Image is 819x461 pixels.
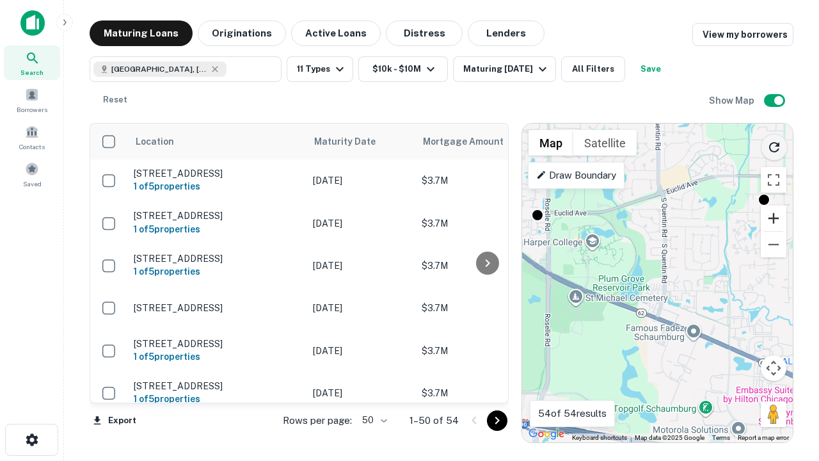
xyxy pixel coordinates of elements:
h6: Show Map [709,93,756,108]
a: View my borrowers [692,23,793,46]
p: Rows per page: [283,413,352,428]
button: Go to next page [487,410,507,431]
button: Show satellite imagery [573,130,637,156]
div: 0 0 [522,124,793,442]
p: [DATE] [313,174,409,188]
p: [DATE] [313,301,409,315]
button: Distress [386,20,463,46]
span: Search [20,67,44,77]
th: Maturity Date [306,124,415,159]
p: [DATE] [313,259,409,273]
span: Contacts [19,142,45,152]
span: Maturity Date [314,134,392,149]
button: 11 Types [287,56,353,82]
p: $3.7M [422,216,550,230]
p: [STREET_ADDRESS] [134,302,300,314]
span: Location [135,134,174,149]
button: All Filters [561,56,625,82]
button: Maturing [DATE] [453,56,556,82]
button: Zoom in [761,206,786,231]
button: Zoom out [761,232,786,257]
p: [DATE] [313,344,409,358]
a: Report a map error [738,434,789,441]
p: Draw Boundary [536,168,616,183]
p: 54 of 54 results [538,406,607,421]
p: [DATE] [313,386,409,400]
button: Show street map [529,130,573,156]
a: Contacts [4,120,60,154]
p: [STREET_ADDRESS] [134,338,300,350]
h6: 1 of 5 properties [134,179,300,193]
p: [STREET_ADDRESS] [134,380,300,392]
h6: 1 of 5 properties [134,350,300,364]
th: Mortgage Amount [415,124,556,159]
img: Google [525,426,568,442]
button: Lenders [468,20,545,46]
div: Maturing [DATE] [463,61,550,77]
button: Reset [95,87,136,113]
h6: 1 of 5 properties [134,222,300,236]
p: $3.7M [422,174,550,188]
p: [STREET_ADDRESS] [134,210,300,222]
p: [STREET_ADDRESS] [134,253,300,264]
a: Terms (opens in new tab) [712,434,730,441]
h6: 1 of 5 properties [134,264,300,279]
th: Location [127,124,306,159]
a: Borrowers [4,83,60,117]
span: Borrowers [17,104,47,115]
p: 1–50 of 54 [409,413,459,428]
p: [STREET_ADDRESS] [134,168,300,179]
div: 50 [357,411,389,430]
button: $10k - $10M [358,56,448,82]
p: $3.7M [422,386,550,400]
button: Reload search area [761,134,788,161]
span: Saved [23,179,42,189]
p: $3.7M [422,259,550,273]
img: capitalize-icon.png [20,10,45,36]
button: Drag Pegman onto the map to open Street View [761,401,786,427]
button: Keyboard shortcuts [572,433,627,442]
a: Open this area in Google Maps (opens a new window) [525,426,568,442]
button: Toggle fullscreen view [761,167,786,193]
span: Mortgage Amount [423,134,520,149]
h6: 1 of 5 properties [134,392,300,406]
p: $3.7M [422,301,550,315]
p: $3.7M [422,344,550,358]
a: Search [4,45,60,80]
button: Maturing Loans [90,20,193,46]
a: Saved [4,157,60,191]
button: Active Loans [291,20,381,46]
span: [GEOGRAPHIC_DATA], [GEOGRAPHIC_DATA] [111,63,207,75]
iframe: Chat Widget [755,318,819,379]
p: [DATE] [313,216,409,230]
button: Export [90,411,139,430]
span: Map data ©2025 Google [635,434,704,441]
button: Originations [198,20,286,46]
button: Save your search to get updates of matches that match your search criteria. [630,56,671,82]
